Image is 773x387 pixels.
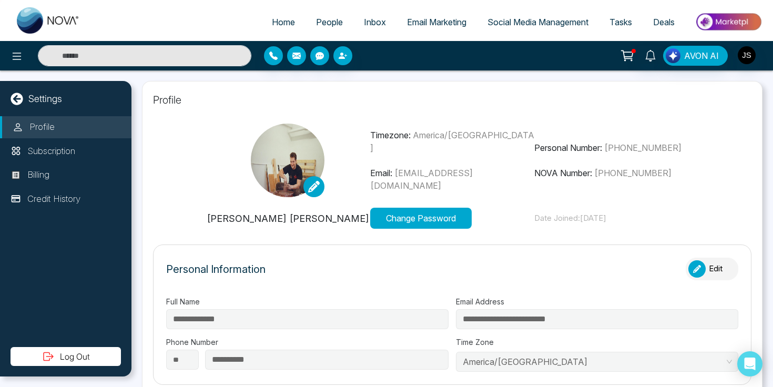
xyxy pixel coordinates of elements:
p: Profile [153,92,751,108]
span: [EMAIL_ADDRESS][DOMAIN_NAME] [370,168,473,191]
p: Profile [29,120,55,134]
p: Timezone: [370,129,535,154]
img: Lead Flow [666,48,680,63]
p: Date Joined: [DATE] [534,212,699,225]
p: Email: [370,167,535,192]
p: Settings [28,91,62,106]
p: Subscription [27,145,75,158]
span: Tasks [609,17,632,27]
span: Inbox [364,17,386,27]
img: Market-place.gif [690,10,767,34]
label: Email Address [456,296,738,307]
img: A84539A1-4C89-4D22-99AB-CED381CD15B6.jpeg [251,124,324,197]
a: Tasks [599,12,643,32]
label: Full Name [166,296,449,307]
span: Deals [653,17,675,27]
label: Time Zone [456,337,738,348]
span: America/Toronto [463,354,731,370]
a: Home [261,12,306,32]
span: [PHONE_NUMBER] [594,168,672,178]
span: Social Media Management [487,17,588,27]
button: Edit [686,258,738,280]
button: AVON AI [663,46,728,66]
p: Personal Information [166,261,266,277]
p: Credit History [27,192,80,206]
p: Billing [27,168,49,182]
span: Email Marketing [407,17,466,27]
a: Deals [643,12,685,32]
span: America/[GEOGRAPHIC_DATA] [370,130,534,153]
span: [PHONE_NUMBER] [604,142,682,153]
p: [PERSON_NAME] [PERSON_NAME] [206,211,370,226]
p: NOVA Number: [534,167,699,179]
span: AVON AI [684,49,719,62]
label: Phone Number [166,337,449,348]
span: Home [272,17,295,27]
div: Open Intercom Messenger [737,351,762,376]
button: Log Out [11,347,121,366]
a: Social Media Management [477,12,599,32]
img: Nova CRM Logo [17,7,80,34]
button: Change Password [370,208,472,229]
span: People [316,17,343,27]
a: Inbox [353,12,396,32]
a: Email Marketing [396,12,477,32]
a: People [306,12,353,32]
img: User Avatar [738,46,756,64]
p: Personal Number: [534,141,699,154]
